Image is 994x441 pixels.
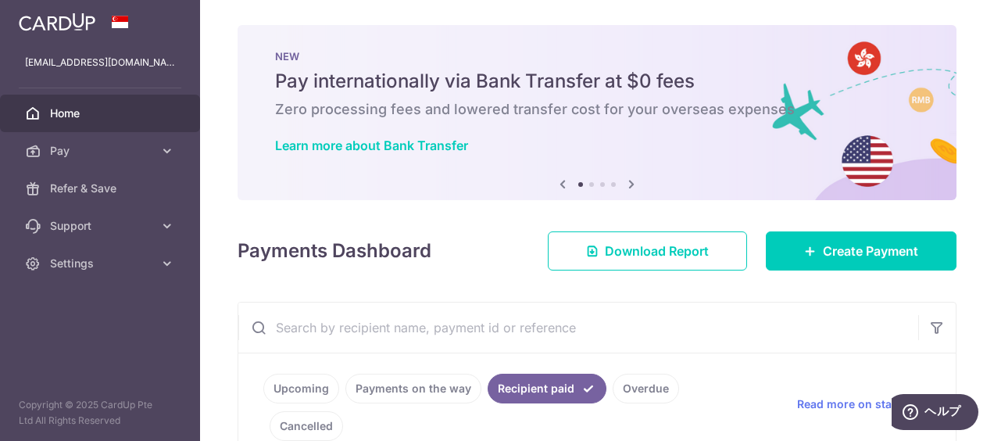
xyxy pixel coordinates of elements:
a: Cancelled [270,411,343,441]
input: Search by recipient name, payment id or reference [238,303,918,353]
a: Download Report [548,231,747,271]
span: Settings [50,256,153,271]
a: Learn more about Bank Transfer [275,138,468,153]
span: Read more on statuses [797,396,921,412]
img: Bank transfer banner [238,25,956,200]
iframe: ウィジェットを開いて詳しい情報を確認できます [892,394,978,433]
a: Upcoming [263,374,339,403]
span: Download Report [605,242,709,260]
span: Create Payment [823,242,918,260]
a: Create Payment [766,231,956,271]
span: Home [50,106,153,121]
span: Pay [50,143,153,159]
a: Payments on the way [345,374,481,403]
h5: Pay internationally via Bank Transfer at $0 fees [275,69,919,94]
h6: Zero processing fees and lowered transfer cost for your overseas expenses [275,100,919,119]
span: Support [50,218,153,234]
p: [EMAIL_ADDRESS][DOMAIN_NAME] [25,55,175,70]
a: Recipient paid [488,374,606,403]
a: Read more on statuses [797,396,937,412]
a: Overdue [613,374,679,403]
h4: Payments Dashboard [238,237,431,265]
p: NEW [275,50,919,63]
img: CardUp [19,13,95,31]
span: Refer & Save [50,181,153,196]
